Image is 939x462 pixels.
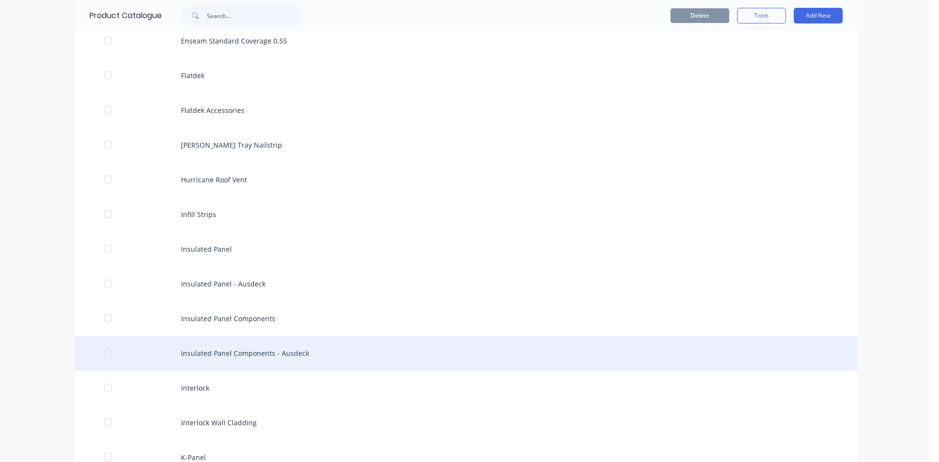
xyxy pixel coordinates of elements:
div: Enseam Standard Coverage 0.55 [75,23,857,58]
div: Insulated Panel Components [75,301,857,336]
button: Tools [737,8,786,23]
button: Add New [794,8,843,23]
div: Infill Strips [75,197,857,232]
div: Flatdek [75,58,857,93]
input: Search... [207,6,304,25]
div: Insulated Panel - Ausdeck [75,266,857,301]
div: Flatdek Accessories [75,93,857,128]
div: Insulated Panel Components - Ausdeck [75,336,857,371]
div: Hurricane Roof Vent [75,162,857,197]
div: [PERSON_NAME] Tray Nailstrip [75,128,857,162]
div: Insulated Panel [75,232,857,266]
button: Delete [671,8,729,23]
div: Interlock Wall Cladding [75,405,857,440]
div: Interlock [75,371,857,405]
